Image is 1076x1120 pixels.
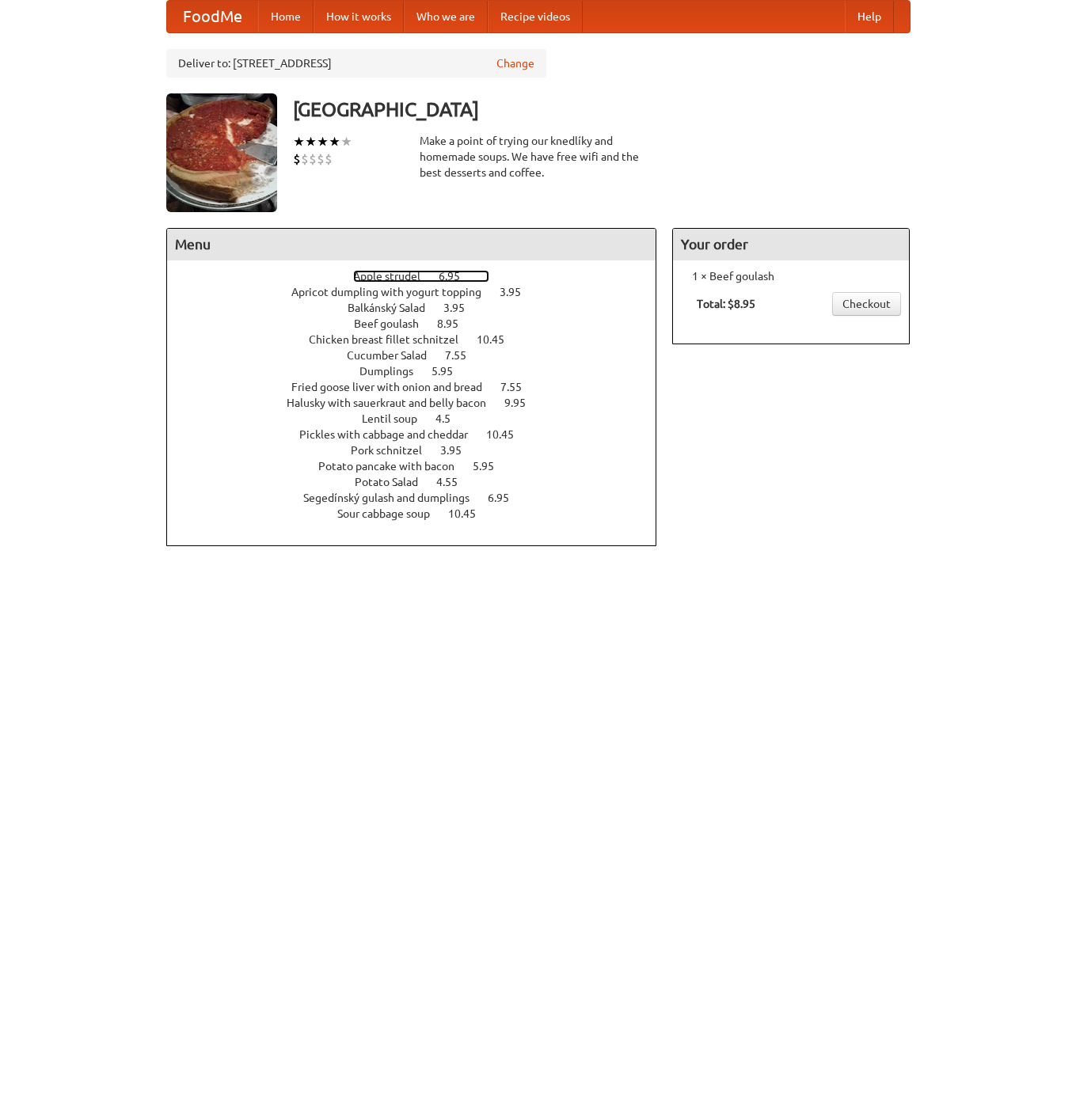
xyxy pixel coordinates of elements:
span: Cucumber Salad [347,349,443,362]
span: Fried goose liver with onion and bread [291,381,498,393]
a: Help [845,1,894,32]
a: Segedínský gulash and dumplings 6.95 [303,492,538,504]
span: Segedínský gulash and dumplings [303,492,485,504]
span: 10.45 [486,428,530,441]
a: Lentil soup 4.5 [362,412,480,425]
span: 8.95 [437,317,474,330]
span: 4.5 [435,412,466,425]
a: Change [496,55,534,71]
span: Halusky with sauerkraut and belly bacon [287,397,502,409]
a: Apricot dumpling with yogurt topping 3.95 [291,286,550,298]
li: $ [309,150,317,168]
div: Make a point of trying our knedlíky and homemade soups. We have free wifi and the best desserts a... [420,133,657,180]
li: $ [293,150,301,168]
li: ★ [317,133,329,150]
span: Apple strudel [353,270,436,283]
span: Potato Salad [355,476,434,488]
a: Dumplings 5.95 [359,365,482,378]
a: FoodMe [167,1,258,32]
a: How it works [314,1,404,32]
span: 5.95 [432,365,469,378]
a: Halusky with sauerkraut and belly bacon 9.95 [287,397,555,409]
span: Dumplings [359,365,429,378]
span: 6.95 [488,492,525,504]
li: ★ [293,133,305,150]
a: Fried goose liver with onion and bread 7.55 [291,381,551,393]
li: ★ [340,133,352,150]
span: Pork schnitzel [351,444,438,457]
span: 4.55 [436,476,473,488]
span: 10.45 [477,333,520,346]
li: 1 × Beef goulash [681,268,901,284]
span: Sour cabbage soup [337,507,446,520]
span: 9.95 [504,397,542,409]
span: 10.45 [448,507,492,520]
a: Home [258,1,314,32]
li: $ [317,150,325,168]
span: Chicken breast fillet schnitzel [309,333,474,346]
a: Potato pancake with bacon 5.95 [318,460,523,473]
a: Balkánský Salad 3.95 [348,302,494,314]
a: Beef goulash 8.95 [354,317,488,330]
h4: Your order [673,229,909,260]
a: Recipe videos [488,1,583,32]
span: 3.95 [500,286,537,298]
a: Potato Salad 4.55 [355,476,487,488]
li: $ [301,150,309,168]
img: angular.jpg [166,93,277,212]
h4: Menu [167,229,656,260]
div: Deliver to: [STREET_ADDRESS] [166,49,546,78]
span: Pickles with cabbage and cheddar [299,428,484,441]
a: Chicken breast fillet schnitzel 10.45 [309,333,534,346]
span: 3.95 [440,444,477,457]
span: 6.95 [439,270,476,283]
h3: [GEOGRAPHIC_DATA] [293,93,911,125]
a: Pork schnitzel 3.95 [351,444,491,457]
a: Cucumber Salad 7.55 [347,349,496,362]
span: 7.55 [500,381,538,393]
span: Apricot dumpling with yogurt topping [291,286,497,298]
span: Lentil soup [362,412,433,425]
span: 7.55 [445,349,482,362]
a: Sour cabbage soup 10.45 [337,507,505,520]
b: Total: $8.95 [697,298,755,310]
span: Potato pancake with bacon [318,460,470,473]
span: 5.95 [473,460,510,473]
span: Beef goulash [354,317,435,330]
span: 3.95 [443,302,481,314]
a: Who we are [404,1,488,32]
a: Apple strudel 6.95 [353,270,489,283]
span: Balkánský Salad [348,302,441,314]
li: ★ [329,133,340,150]
a: Pickles with cabbage and cheddar 10.45 [299,428,543,441]
a: Checkout [832,292,901,316]
li: $ [325,150,333,168]
li: ★ [305,133,317,150]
